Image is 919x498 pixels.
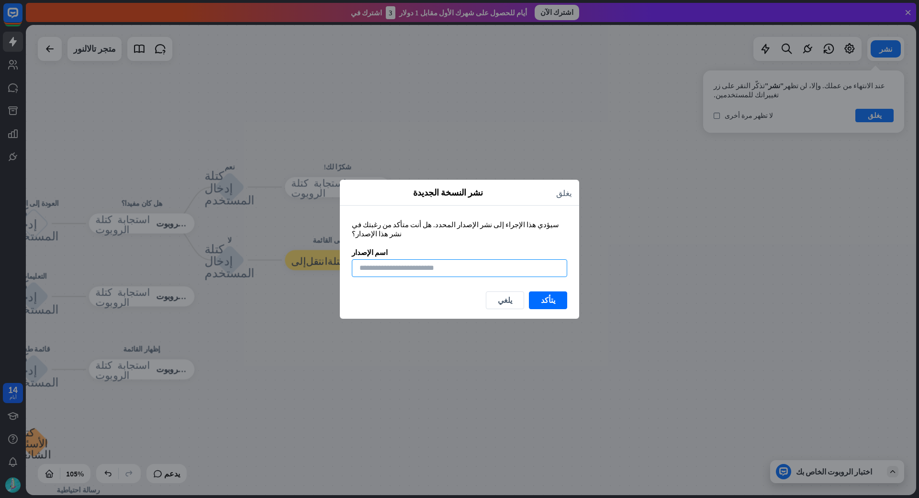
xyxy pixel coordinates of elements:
font: يتأكد [541,295,555,305]
font: يغلق [556,188,572,197]
button: افتح أداة الدردشة المباشرة [8,4,36,33]
font: يلغي [498,295,512,305]
button: يلغي [486,291,524,309]
font: اسم الإصدار [352,248,388,257]
button: يتأكد [529,291,567,309]
font: نشر النسخة الجديدة [413,187,483,198]
font: سيؤدي هذا الإجراء إلى نشر الإصدار المحدد. هل أنت متأكد من رغبتك في نشر هذا الإصدار؟ [352,220,559,238]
